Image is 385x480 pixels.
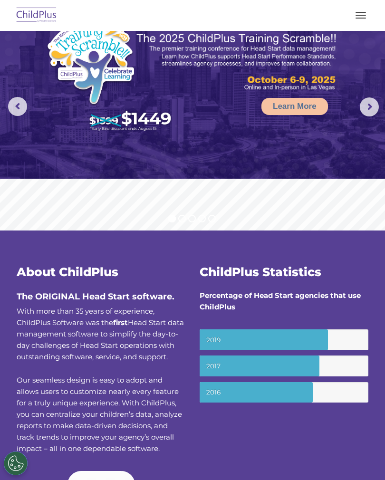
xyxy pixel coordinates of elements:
[17,265,118,279] span: About ChildPlus
[17,307,184,361] span: With more than 35 years of experience, ChildPlus Software was the Head Start data management soft...
[113,318,128,327] b: first
[200,355,368,376] small: 2017
[200,265,321,279] span: ChildPlus Statistics
[17,375,182,453] span: Our seamless design is easy to adopt and allows users to customize nearly every feature for a tru...
[200,329,368,350] small: 2019
[200,291,361,311] strong: Percentage of Head Start agencies that use ChildPlus
[4,451,28,475] button: Cookies Settings
[200,382,368,403] small: 2016
[17,291,174,302] span: The ORIGINAL Head Start software.
[261,98,328,115] a: Learn More
[14,4,59,27] img: ChildPlus by Procare Solutions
